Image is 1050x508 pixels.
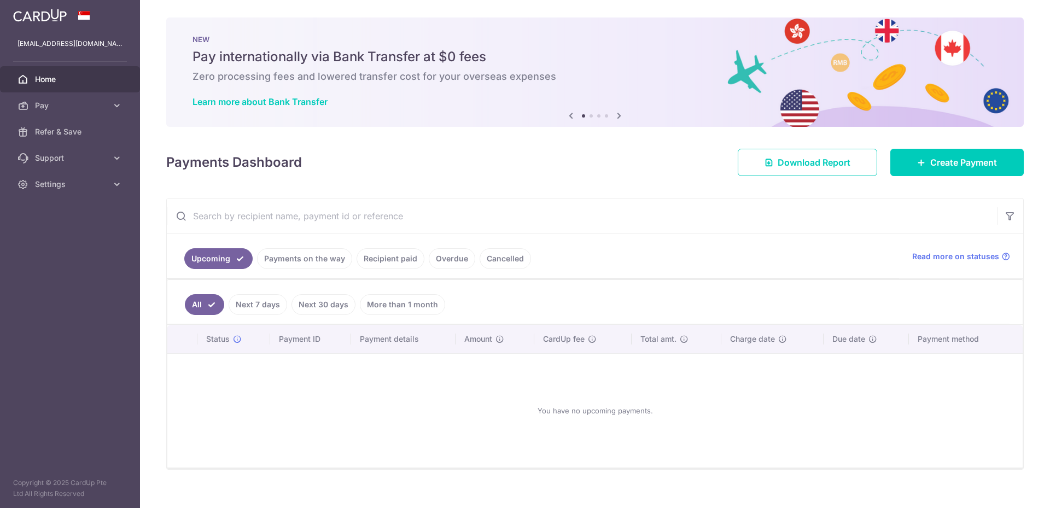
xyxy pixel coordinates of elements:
span: Amount [464,334,492,344]
a: Create Payment [890,149,1024,176]
a: Next 30 days [291,294,355,315]
span: CardUp fee [543,334,585,344]
span: Total amt. [640,334,676,344]
a: Next 7 days [229,294,287,315]
p: [EMAIL_ADDRESS][DOMAIN_NAME] [17,38,122,49]
a: Payments on the way [257,248,352,269]
span: Pay [35,100,107,111]
a: More than 1 month [360,294,445,315]
th: Payment ID [270,325,351,353]
span: Settings [35,179,107,190]
a: Learn more about Bank Transfer [192,96,328,107]
span: Create Payment [930,156,997,169]
h4: Payments Dashboard [166,153,302,172]
a: Cancelled [480,248,531,269]
h5: Pay internationally via Bank Transfer at $0 fees [192,48,997,66]
div: You have no upcoming payments. [180,363,1010,459]
p: NEW [192,35,997,44]
span: Due date [832,334,865,344]
span: Support [35,153,107,164]
a: Recipient paid [357,248,424,269]
img: CardUp [13,9,67,22]
a: All [185,294,224,315]
span: Download Report [778,156,850,169]
a: Read more on statuses [912,251,1010,262]
img: Bank transfer banner [166,17,1024,127]
input: Search by recipient name, payment id or reference [167,198,997,233]
span: Home [35,74,107,85]
th: Payment method [909,325,1023,353]
a: Download Report [738,149,877,176]
span: Status [206,334,230,344]
a: Overdue [429,248,475,269]
th: Payment details [351,325,456,353]
a: Upcoming [184,248,253,269]
span: Charge date [730,334,775,344]
h6: Zero processing fees and lowered transfer cost for your overseas expenses [192,70,997,83]
span: Read more on statuses [912,251,999,262]
span: Refer & Save [35,126,107,137]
